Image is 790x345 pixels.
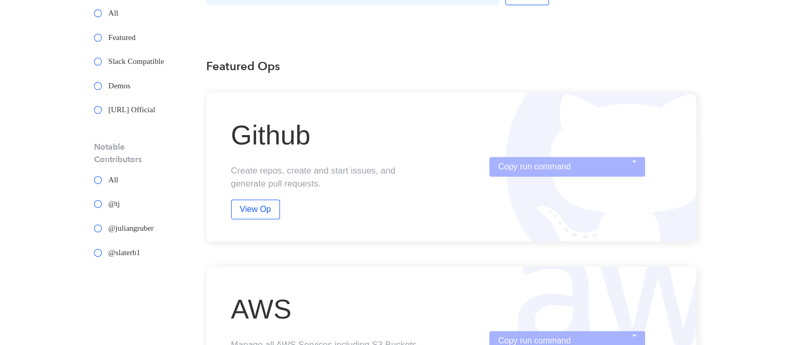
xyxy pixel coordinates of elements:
[231,164,427,191] div: Create repos, create and start issues, and generate pull requests.
[231,200,280,219] button: View Op
[94,198,120,210] label: @tj
[94,222,154,234] label: @juliangruber
[94,174,118,186] label: All
[94,104,155,116] label: [URL] Official
[94,7,118,19] label: All
[206,58,697,76] div: Featured Ops
[231,289,427,329] div: AWS
[94,32,136,44] label: Featured
[489,157,645,177] button: Copy run command
[94,141,181,166] div: Notable Contributors
[94,80,131,92] label: Demos
[94,247,140,259] label: @slaterb1
[231,115,427,155] div: Github
[94,56,164,68] label: Slack Compatible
